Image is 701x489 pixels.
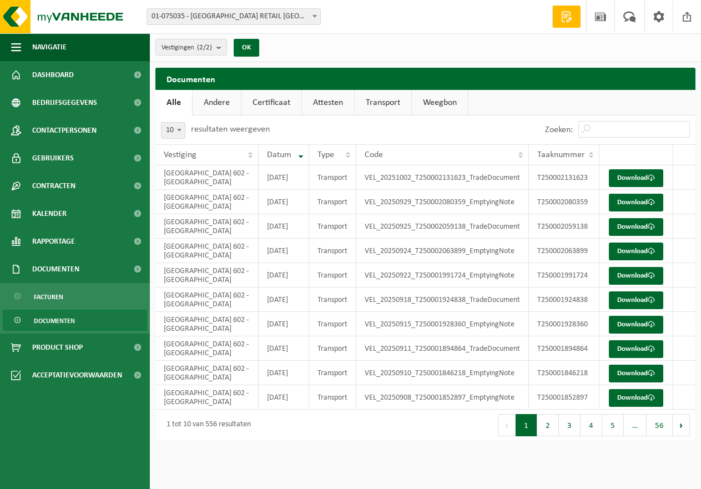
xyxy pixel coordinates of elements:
td: Transport [309,165,356,190]
td: T250001928360 [529,312,599,336]
a: Download [609,389,663,407]
td: T250001852897 [529,385,599,410]
td: Transport [309,190,356,214]
td: [DATE] [259,165,309,190]
a: Documenten [3,310,147,331]
td: VEL_20250908_T250001852897_EmptyingNote [356,385,529,410]
td: T250002059138 [529,214,599,239]
span: Kalender [32,200,67,228]
td: [DATE] [259,214,309,239]
span: Datum [267,150,291,159]
td: VEL_20250922_T250001991724_EmptyingNote [356,263,529,288]
td: Transport [309,239,356,263]
td: [GEOGRAPHIC_DATA] 602 - [GEOGRAPHIC_DATA] [155,361,259,385]
label: Zoeken: [545,125,573,134]
td: Transport [309,263,356,288]
td: [DATE] [259,190,309,214]
td: T250002063899 [529,239,599,263]
span: Product Shop [32,334,83,361]
span: Dashboard [32,61,74,89]
td: VEL_20250918_T250001924838_TradeDocument [356,288,529,312]
a: Download [609,169,663,187]
span: Vestiging [164,150,196,159]
button: 5 [602,414,624,436]
td: [GEOGRAPHIC_DATA] 602 - [GEOGRAPHIC_DATA] [155,165,259,190]
td: Transport [309,312,356,336]
td: VEL_20251002_T250002131623_TradeDocument [356,165,529,190]
td: VEL_20250910_T250001846218_EmptyingNote [356,361,529,385]
span: Facturen [34,286,63,307]
td: VEL_20250925_T250002059138_TradeDocument [356,214,529,239]
td: T250001846218 [529,361,599,385]
td: Transport [309,361,356,385]
a: Download [609,316,663,334]
label: resultaten weergeven [191,125,270,134]
a: Alle [155,90,192,115]
span: 10 [162,123,185,138]
td: [GEOGRAPHIC_DATA] 602 - [GEOGRAPHIC_DATA] [155,288,259,312]
td: T250001991724 [529,263,599,288]
button: Next [673,414,690,436]
button: 4 [581,414,602,436]
a: Transport [355,90,411,115]
span: … [624,414,647,436]
span: 01-075035 - BRUGGE RETAIL NV - BRUGGE [147,9,320,24]
button: 1 [516,414,537,436]
td: [DATE] [259,361,309,385]
td: VEL_20250911_T250001894864_TradeDocument [356,336,529,361]
td: [GEOGRAPHIC_DATA] 602 - [GEOGRAPHIC_DATA] [155,190,259,214]
span: Documenten [34,310,75,331]
td: VEL_20250915_T250001928360_EmptyingNote [356,312,529,336]
a: Download [609,340,663,358]
span: 01-075035 - BRUGGE RETAIL NV - BRUGGE [147,8,321,25]
span: Navigatie [32,33,67,61]
button: 2 [537,414,559,436]
button: Previous [498,414,516,436]
td: VEL_20250924_T250002063899_EmptyingNote [356,239,529,263]
td: Transport [309,336,356,361]
a: Download [609,243,663,260]
count: (2/2) [197,44,212,51]
a: Certificaat [241,90,301,115]
a: Andere [193,90,241,115]
td: [GEOGRAPHIC_DATA] 602 - [GEOGRAPHIC_DATA] [155,385,259,410]
span: Acceptatievoorwaarden [32,361,122,389]
span: Taaknummer [537,150,585,159]
td: [DATE] [259,312,309,336]
a: Download [609,365,663,382]
td: [DATE] [259,239,309,263]
a: Download [609,291,663,309]
a: Facturen [3,286,147,307]
td: [GEOGRAPHIC_DATA] 602 - [GEOGRAPHIC_DATA] [155,312,259,336]
td: [GEOGRAPHIC_DATA] 602 - [GEOGRAPHIC_DATA] [155,263,259,288]
td: [DATE] [259,263,309,288]
a: Download [609,194,663,211]
span: Rapportage [32,228,75,255]
a: Download [609,218,663,236]
span: Type [317,150,334,159]
span: 10 [161,122,185,139]
td: Transport [309,288,356,312]
button: 56 [647,414,673,436]
button: OK [234,39,259,57]
div: 1 tot 10 van 556 resultaten [161,415,251,435]
span: Vestigingen [162,39,212,56]
td: T250002131623 [529,165,599,190]
button: Vestigingen(2/2) [155,39,227,56]
span: Contracten [32,172,75,200]
td: T250001924838 [529,288,599,312]
span: Documenten [32,255,79,283]
span: Bedrijfsgegevens [32,89,97,117]
td: [DATE] [259,385,309,410]
td: T250002080359 [529,190,599,214]
td: Transport [309,214,356,239]
td: Transport [309,385,356,410]
td: VEL_20250929_T250002080359_EmptyingNote [356,190,529,214]
td: [GEOGRAPHIC_DATA] 602 - [GEOGRAPHIC_DATA] [155,336,259,361]
a: Weegbon [412,90,468,115]
a: Download [609,267,663,285]
td: [GEOGRAPHIC_DATA] 602 - [GEOGRAPHIC_DATA] [155,239,259,263]
span: Code [365,150,383,159]
span: Gebruikers [32,144,74,172]
a: Attesten [302,90,354,115]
